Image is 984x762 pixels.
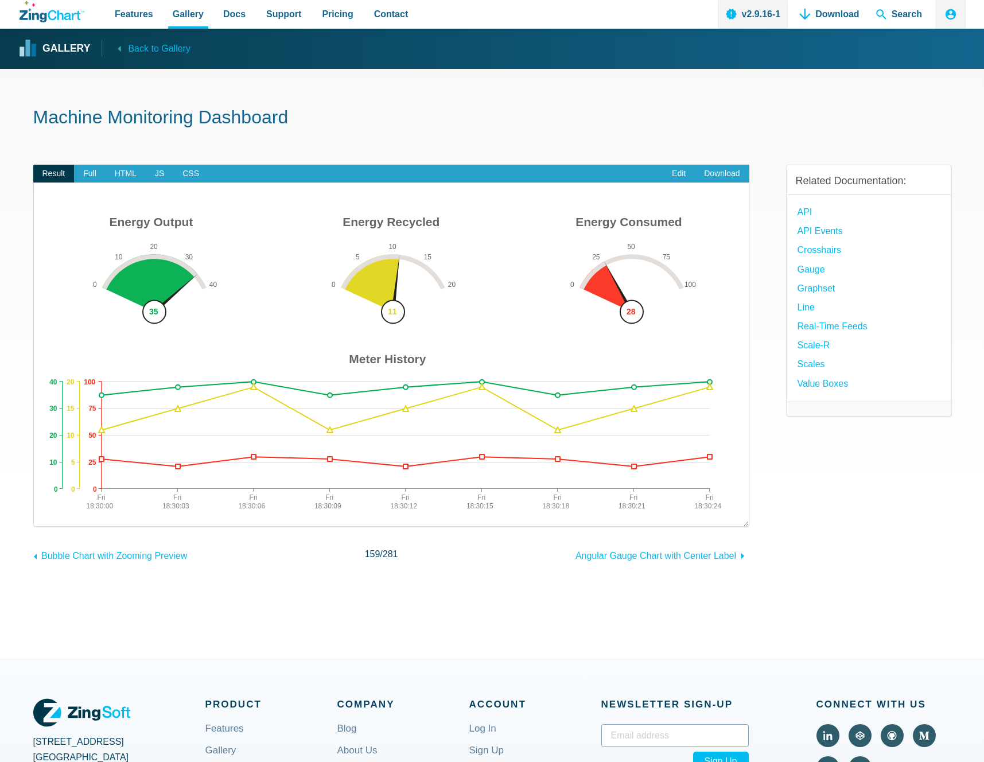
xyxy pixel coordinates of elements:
[816,724,839,747] a: Visit ZingChart on LinkedIn (external).
[74,165,106,183] span: Full
[205,696,337,713] span: Product
[20,40,90,57] a: Gallery
[115,6,153,22] span: Features
[798,262,825,277] a: Gauge
[33,165,75,183] span: Result
[41,551,187,561] span: Bubble Chart with Zooming Preview
[33,696,130,729] a: ZingSoft Logo. Click to visit the ZingSoft site (external).
[146,165,173,183] span: JS
[798,337,830,353] a: Scale-R
[365,546,398,562] span: /
[601,696,749,713] span: Newsletter Sign‑up
[128,41,190,56] span: Back to Gallery
[816,696,951,713] span: Connect With Us
[796,174,942,188] h3: Related Documentation:
[469,696,601,713] span: Account
[42,44,90,54] strong: Gallery
[601,724,749,747] input: Email address
[798,300,815,315] a: Line
[33,106,951,131] h1: Machine Monitoring Dashboard
[33,182,749,526] div: ​
[695,165,749,183] a: Download
[266,6,301,22] span: Support
[106,165,146,183] span: HTML
[337,696,469,713] span: Company
[173,165,208,183] span: CSS
[322,6,353,22] span: Pricing
[374,6,409,22] span: Contact
[365,549,380,559] span: 159
[881,724,904,747] a: Visit ZingChart on GitHub (external).
[913,724,936,747] a: Visit ZingChart on Medium (external).
[798,376,849,391] a: Value Boxes
[205,724,244,752] a: Features
[575,545,749,563] a: Angular Gauge Chart with Center Label
[575,551,736,561] span: Angular Gauge Chart with Center Label
[798,281,835,296] a: Graphset
[798,242,841,258] a: Crosshairs
[798,223,843,239] a: API Events
[798,318,868,334] a: Real-Time Feeds
[383,549,398,559] span: 281
[469,724,496,752] a: Log In
[337,724,357,752] a: Blog
[798,356,825,372] a: Scales
[849,724,872,747] a: Visit ZingChart on CodePen (external).
[663,165,695,183] a: Edit
[173,6,204,22] span: Gallery
[102,40,190,56] a: Back to Gallery
[223,6,246,22] span: Docs
[33,545,188,563] a: Bubble Chart with Zooming Preview
[798,204,812,220] a: API
[20,1,84,22] a: ZingChart Logo. Click to return to the homepage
